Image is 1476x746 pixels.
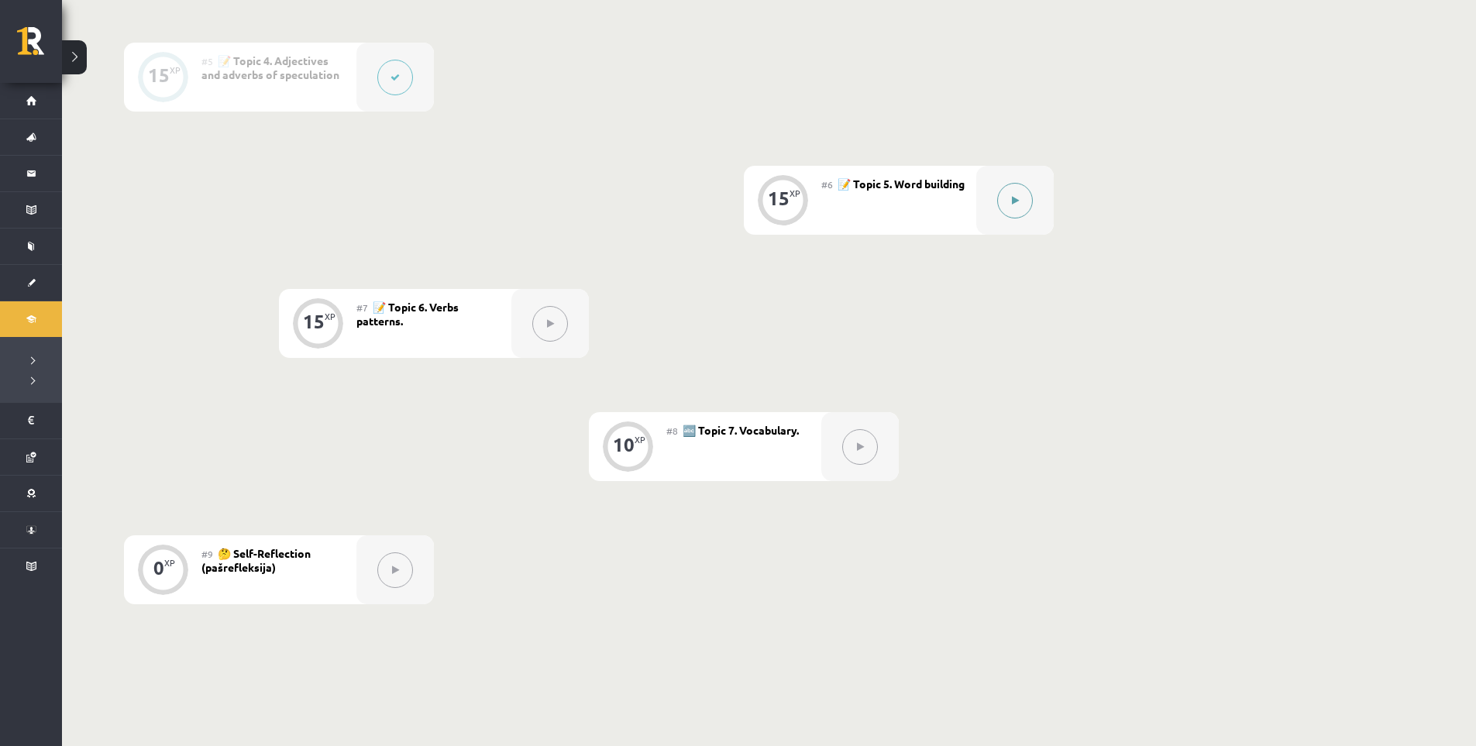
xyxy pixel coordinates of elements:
[303,315,325,328] div: 15
[356,300,459,328] span: 📝 Topic 6. Verbs patterns.
[201,546,311,574] span: 🤔 Self-Reflection (pašrefleksija)
[201,53,339,81] span: 📝 Topic 4. Adjectives and adverbs of speculation
[790,189,800,198] div: XP
[635,435,645,444] div: XP
[170,66,181,74] div: XP
[201,55,213,67] span: #5
[683,423,799,437] span: 🔤 Topic 7. Vocabulary.
[148,68,170,82] div: 15
[153,561,164,575] div: 0
[201,548,213,560] span: #9
[821,178,833,191] span: #6
[613,438,635,452] div: 10
[838,177,965,191] span: 📝 Topic 5. Word building
[17,27,62,66] a: Rīgas 1. Tālmācības vidusskola
[325,312,335,321] div: XP
[164,559,175,567] div: XP
[768,191,790,205] div: 15
[356,301,368,314] span: #7
[666,425,678,437] span: #8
